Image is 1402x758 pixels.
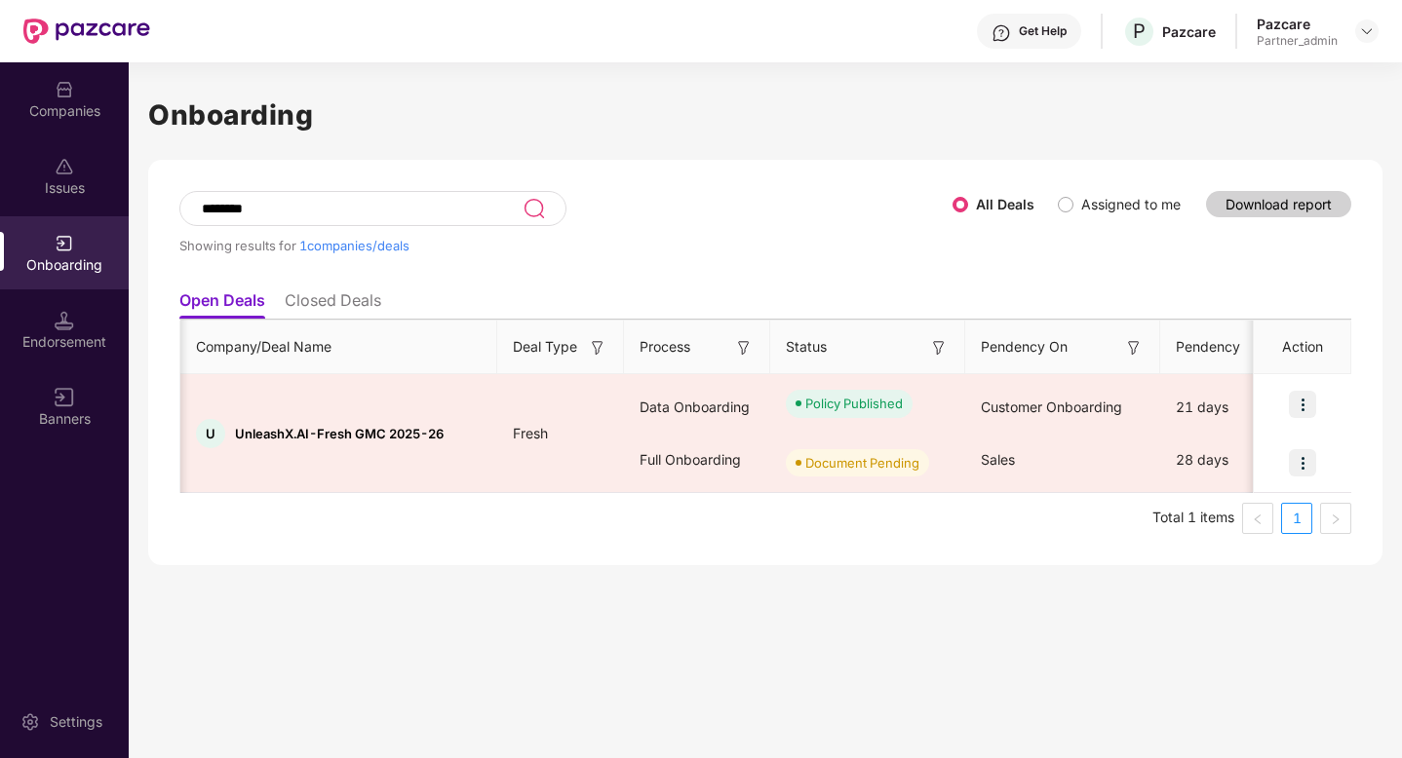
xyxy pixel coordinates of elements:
img: svg+xml;base64,PHN2ZyBpZD0iRHJvcGRvd24tMzJ4MzIiIHhtbG5zPSJodHRwOi8vd3d3LnczLm9yZy8yMDAwL3N2ZyIgd2... [1359,23,1375,39]
img: svg+xml;base64,PHN2ZyB3aWR0aD0iMTYiIGhlaWdodD0iMTYiIHZpZXdCb3g9IjAgMCAxNiAxNiIgZmlsbD0ibm9uZSIgeG... [929,338,949,358]
div: 21 days [1160,381,1306,434]
li: Closed Deals [285,290,381,319]
li: Total 1 items [1152,503,1234,534]
span: Fresh [497,425,564,441]
h1: Onboarding [148,94,1383,136]
span: right [1330,513,1342,525]
span: UnleashX.AI-Fresh GMC 2025-26 [235,426,444,441]
img: svg+xml;base64,PHN2ZyBpZD0iSXNzdWVzX2Rpc2FibGVkIiB4bWxucz0iaHR0cDovL3d3dy53My5vcmcvMjAwMC9zdmciIH... [55,157,74,176]
img: svg+xml;base64,PHN2ZyB3aWR0aD0iMjQiIGhlaWdodD0iMjUiIHZpZXdCb3g9IjAgMCAyNCAyNSIgZmlsbD0ibm9uZSIgeG... [523,197,545,220]
span: Sales [981,451,1015,468]
img: svg+xml;base64,PHN2ZyBpZD0iU2V0dGluZy0yMHgyMCIgeG1sbnM9Imh0dHA6Ly93d3cudzMub3JnLzIwMDAvc3ZnIiB3aW... [20,712,40,732]
li: 1 [1281,503,1312,534]
label: All Deals [976,196,1034,212]
div: Pazcare [1257,15,1338,33]
span: Process [640,336,690,358]
img: svg+xml;base64,PHN2ZyB3aWR0aD0iMTQuNSIgaGVpZ2h0PSIxNC41IiB2aWV3Qm94PSIwIDAgMTYgMTYiIGZpbGw9Im5vbm... [55,311,74,330]
div: Document Pending [805,453,919,473]
span: Pendency On [981,336,1068,358]
img: svg+xml;base64,PHN2ZyBpZD0iSGVscC0zMngzMiIgeG1sbnM9Imh0dHA6Ly93d3cudzMub3JnLzIwMDAvc3ZnIiB3aWR0aD... [992,23,1011,43]
img: svg+xml;base64,PHN2ZyBpZD0iQ29tcGFuaWVzIiB4bWxucz0iaHR0cDovL3d3dy53My5vcmcvMjAwMC9zdmciIHdpZHRoPS... [55,80,74,99]
button: left [1242,503,1273,534]
span: Status [786,336,827,358]
div: Pazcare [1162,22,1216,41]
img: svg+xml;base64,PHN2ZyB3aWR0aD0iMjAiIGhlaWdodD0iMjAiIHZpZXdCb3g9IjAgMCAyMCAyMCIgZmlsbD0ibm9uZSIgeG... [55,234,74,253]
img: svg+xml;base64,PHN2ZyB3aWR0aD0iMTYiIGhlaWdodD0iMTYiIHZpZXdCb3g9IjAgMCAxNiAxNiIgZmlsbD0ibm9uZSIgeG... [1124,338,1144,358]
th: Action [1254,321,1351,374]
span: 1 companies/deals [299,238,409,253]
th: Company/Deal Name [180,321,497,374]
img: svg+xml;base64,PHN2ZyB3aWR0aD0iMTYiIGhlaWdodD0iMTYiIHZpZXdCb3g9IjAgMCAxNiAxNiIgZmlsbD0ibm9uZSIgeG... [734,338,754,358]
img: svg+xml;base64,PHN2ZyB3aWR0aD0iMTYiIGhlaWdodD0iMTYiIHZpZXdCb3g9IjAgMCAxNiAxNiIgZmlsbD0ibm9uZSIgeG... [55,388,74,407]
li: Open Deals [179,290,265,319]
div: Settings [44,712,108,732]
li: Previous Page [1242,503,1273,534]
div: Get Help [1019,23,1067,39]
button: Download report [1206,191,1351,217]
li: Next Page [1320,503,1351,534]
div: Policy Published [805,394,903,413]
a: 1 [1282,504,1311,533]
img: New Pazcare Logo [23,19,150,44]
div: Partner_admin [1257,33,1338,49]
span: Customer Onboarding [981,398,1122,415]
span: Pendency [1176,336,1275,358]
div: U [196,419,225,448]
th: Pendency [1160,321,1306,374]
span: Deal Type [513,336,577,358]
img: svg+xml;base64,PHN2ZyB3aWR0aD0iMTYiIGhlaWdodD0iMTYiIHZpZXdCb3g9IjAgMCAxNiAxNiIgZmlsbD0ibm9uZSIgeG... [588,338,607,358]
button: right [1320,503,1351,534]
label: Assigned to me [1081,196,1181,212]
div: Data Onboarding [624,381,770,434]
span: left [1252,513,1264,525]
img: icon [1289,449,1316,476]
div: Showing results for [179,238,953,253]
div: 28 days [1160,434,1306,486]
div: Full Onboarding [624,434,770,486]
img: icon [1289,391,1316,418]
span: P [1133,19,1146,43]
